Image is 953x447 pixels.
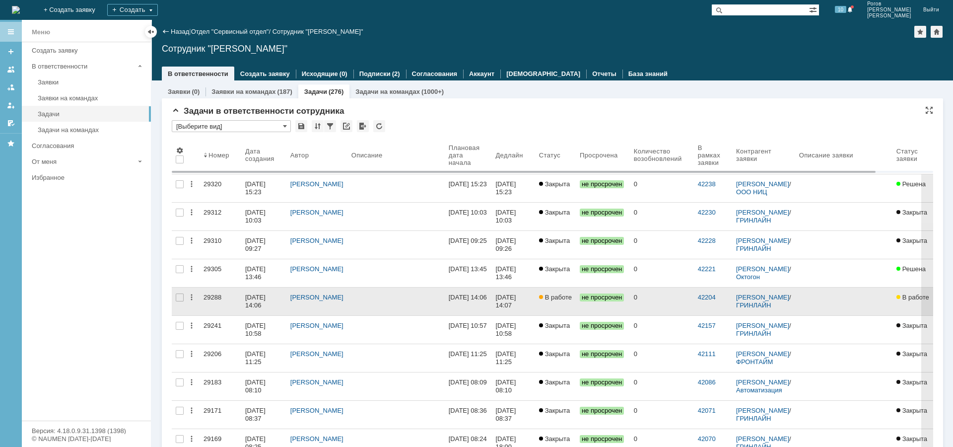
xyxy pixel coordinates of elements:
[200,316,241,344] a: 29241
[204,265,237,273] div: 29305
[630,372,694,400] a: 0
[576,372,630,400] a: не просрочен
[449,237,487,244] div: [DATE] 09:25
[449,350,487,358] div: [DATE] 11:25
[580,209,624,217] span: не просрочен
[162,44,943,54] div: Сотрудник "[PERSON_NAME]"
[535,203,576,230] a: Закрыта
[241,231,286,259] a: [DATE] 09:27
[698,350,716,358] a: 42111
[535,401,576,429] a: Закрыта
[736,265,791,281] div: /
[495,407,518,422] div: [DATE] 08:37
[12,6,20,14] img: logo
[630,401,694,429] a: 0
[931,26,943,38] div: Сделать домашней страницей
[491,136,535,174] th: Дедлайн
[698,144,720,166] div: В рамках заявки
[698,294,716,301] a: 42204
[495,350,518,366] div: [DATE] 11:25
[892,316,933,344] a: Закрыта
[491,259,535,287] a: [DATE] 13:46
[535,372,576,400] a: Закрыта
[896,407,927,414] span: Закрыта
[896,180,926,188] span: Решена
[204,378,237,386] div: 29183
[736,180,791,196] div: /
[491,316,535,344] a: [DATE] 10:58
[736,245,771,252] a: ГРИНЛАЙН
[491,372,535,400] a: [DATE] 08:10
[580,180,624,188] span: не просрочен
[535,344,576,372] a: Закрыта
[698,180,716,188] a: 42238
[634,322,690,330] div: 0
[245,180,268,196] div: [DATE] 15:23
[200,344,241,372] a: 29206
[867,13,911,19] span: [PERSON_NAME]
[32,47,145,54] div: Создать заявку
[896,294,929,301] span: В работе
[200,372,241,400] a: 29183
[304,88,327,95] a: Задачи
[580,350,624,358] span: не просрочен
[241,372,286,400] a: [DATE] 08:10
[469,70,494,77] a: Аккаунт
[200,259,241,287] a: 29305
[539,180,570,188] span: Закрыта
[698,407,716,414] a: 42071
[698,435,716,443] a: 42070
[539,151,560,159] div: Статус
[736,148,783,162] div: Контрагент заявки
[896,322,927,329] span: Закрыта
[290,180,343,188] a: [PERSON_NAME]
[449,435,487,443] div: [DATE] 08:24
[3,97,19,113] a: Мои заявки
[736,435,789,443] a: [PERSON_NAME]
[539,322,570,329] span: Закрыта
[896,378,927,386] span: Закрыта
[580,435,624,443] span: не просрочен
[867,1,911,7] span: Рогов
[290,294,343,301] a: [PERSON_NAME]
[373,120,385,132] div: Обновлять список
[732,136,795,174] th: Контрагент заявки
[445,174,492,202] a: [DATE] 15:23
[32,174,134,181] div: Избранное
[290,237,343,244] a: [PERSON_NAME]
[736,265,789,273] a: [PERSON_NAME]
[576,316,630,344] a: не просрочен
[892,174,933,202] a: Решена
[290,322,343,329] a: [PERSON_NAME]
[580,378,624,386] span: не просрочен
[12,6,20,14] a: Перейти на домашнюю страницу
[188,180,196,188] div: Действия
[357,120,369,132] div: Экспорт списка
[245,237,268,252] div: [DATE] 09:27
[736,301,771,309] a: ГРИНЛАЙН
[421,88,444,95] div: (1000+)
[188,237,196,245] div: Действия
[245,265,268,281] div: [DATE] 13:46
[694,136,732,174] th: В рамках заявки
[495,294,518,309] div: [DATE] 14:07
[241,288,286,315] a: [DATE] 14:06
[188,209,196,217] div: Действия
[539,209,570,216] span: Закрыта
[736,237,789,244] a: [PERSON_NAME]
[736,209,789,216] a: [PERSON_NAME]
[698,322,716,329] a: 42157
[32,63,134,70] div: В ответственности
[240,70,290,77] a: Создать заявку
[535,316,576,344] a: Закрыта
[38,110,145,118] div: Задачи
[495,237,518,252] div: [DATE] 09:26
[200,401,241,429] a: 29171
[535,288,576,315] a: В работе
[189,27,191,35] div: |
[892,231,933,259] a: Закрыта
[241,136,286,174] th: Дата создания
[241,401,286,429] a: [DATE] 08:37
[892,136,933,174] th: Статус заявки
[204,435,237,443] div: 29169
